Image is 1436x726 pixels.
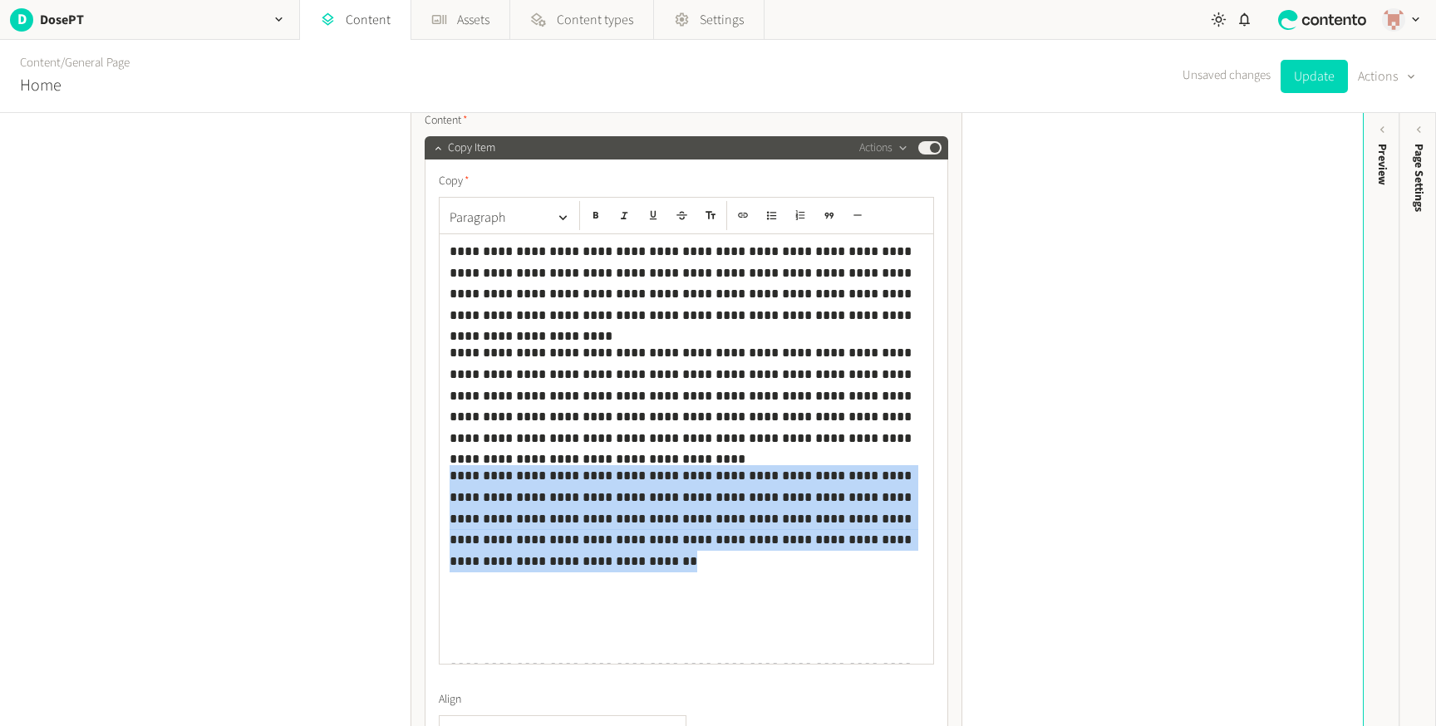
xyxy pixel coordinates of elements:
button: Paragraph [443,201,576,234]
h2: DosePT [40,10,84,30]
span: Content [425,112,468,130]
a: Content [20,54,61,71]
button: Actions [859,138,908,158]
h2: Home [20,73,61,98]
span: Copy [439,173,470,190]
button: Actions [1358,60,1416,93]
img: and8308l [1382,8,1405,32]
span: Copy Item [448,140,495,157]
button: Update [1281,60,1348,93]
a: General Page [65,54,130,71]
span: / [61,54,65,71]
span: Page Settings [1410,144,1428,212]
span: Align [439,691,461,709]
span: Settings [700,10,744,30]
span: Content types [557,10,633,30]
div: Preview [1374,144,1391,185]
span: Unsaved changes [1183,66,1271,86]
span: D [10,8,33,31]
